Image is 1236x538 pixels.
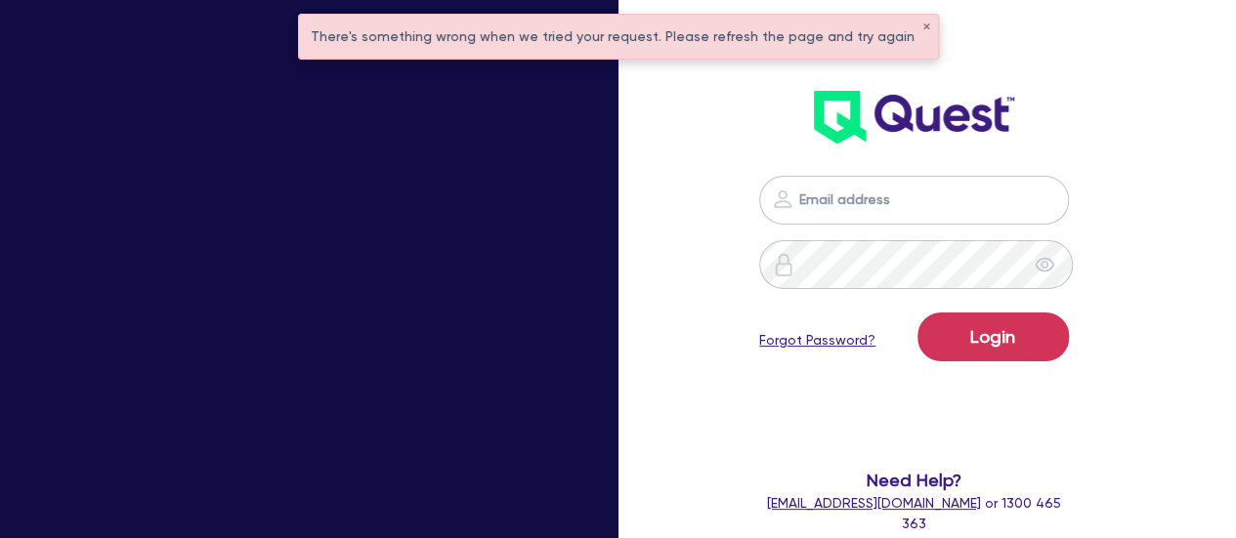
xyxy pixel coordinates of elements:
[917,312,1069,361] button: Login
[814,91,1014,144] img: wH2k97JdezQIQAAAABJRU5ErkJggg==
[771,187,794,211] img: icon-password
[299,15,938,59] div: There's something wrong when we tried your request. Please refresh the page and try again
[922,22,930,32] button: ✕
[759,176,1068,225] input: Email address
[767,495,1061,531] span: or 1300 465 363
[252,433,374,447] span: - [PERSON_NAME]
[759,330,875,351] a: Forgot Password?
[759,467,1068,493] span: Need Help?
[767,495,981,511] a: [EMAIL_ADDRESS][DOMAIN_NAME]
[772,253,795,276] img: icon-password
[1035,255,1054,274] span: eye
